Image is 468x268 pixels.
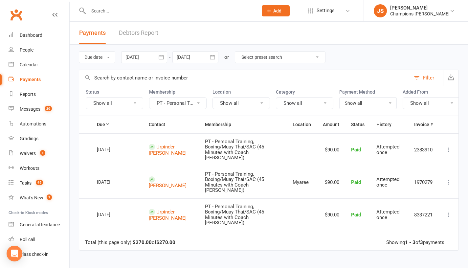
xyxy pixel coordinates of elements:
button: Show all [403,97,460,109]
th: Status [345,116,370,133]
a: Debtors Report [119,22,158,44]
span: PT - Personal Training, Boxing/Muay Thai/SAC (45 Minutes with Coach [PERSON_NAME]) [205,204,264,226]
td: Myaree [287,166,317,198]
a: People [9,43,69,57]
div: Dashboard [20,33,42,38]
span: Paid [351,212,361,218]
a: Workouts [9,161,69,176]
a: Urpinder [PERSON_NAME] [149,209,187,221]
div: Automations [20,121,46,126]
strong: 1 - 3 [405,239,415,245]
a: [PERSON_NAME] [149,182,187,188]
button: PT - Personal T... [149,97,207,109]
div: Roll call [20,237,35,242]
a: Clubworx [8,7,24,23]
input: Search by contact name or invoice number [79,70,411,86]
td: 8337221 [408,198,439,231]
div: Showing of payments [386,240,444,245]
span: PT - Personal Training, Boxing/Muay Thai/SAC (45 Minutes with Coach [PERSON_NAME]) [205,139,264,161]
div: Gradings [20,136,38,141]
span: Attempted once [376,144,399,155]
button: Add [262,5,290,16]
input: Search... [86,6,253,15]
strong: 3 [420,239,423,245]
strong: $270.00 [133,239,152,245]
div: [DATE] [97,177,127,187]
span: Settings [317,3,335,18]
th: Amount [317,116,345,133]
a: What's New1 [9,190,69,205]
button: Show all [276,97,333,109]
div: Payments [20,77,41,82]
div: Class check-in [20,252,49,257]
a: Automations [9,117,69,131]
button: Show all [86,97,143,109]
a: Dashboard [9,28,69,43]
span: Attempted once [376,176,399,188]
div: Calendar [20,62,38,67]
span: 20 [45,106,52,111]
span: Paid [351,147,361,153]
button: Payments [79,22,106,44]
a: Tasks 45 [9,176,69,190]
span: Add [273,8,281,13]
a: Payments [9,72,69,87]
button: Due date [79,51,115,63]
div: Reports [20,92,36,97]
a: Urpinder [PERSON_NAME] [149,144,187,156]
div: What's New [20,195,43,200]
a: Class kiosk mode [9,247,69,262]
span: PT - Personal Training, Boxing/Muay Thai/SAC (45 Minutes with Coach [PERSON_NAME]) [205,171,264,193]
th: History [370,116,408,133]
span: Payments [79,29,106,36]
td: $90.00 [317,166,345,198]
div: or [224,53,229,61]
th: Contact [143,116,199,133]
td: $90.00 [317,198,345,231]
button: Filter [411,70,443,86]
label: Location [212,89,270,95]
th: Invoice # [408,116,439,133]
div: Waivers [20,151,36,156]
div: JS [374,4,387,17]
label: Category [276,89,333,95]
a: General attendance kiosk mode [9,217,69,232]
span: Attempted once [376,209,399,220]
div: [DATE] [97,144,127,154]
td: 2383910 [408,133,439,166]
a: Waivers 1 [9,146,69,161]
div: Tasks [20,180,32,186]
div: Messages [20,106,40,112]
label: Added From [403,89,460,95]
label: Membership [149,89,207,95]
a: Calendar [9,57,69,72]
label: Payment Method [339,89,397,95]
strong: $270.00 [156,239,175,245]
div: [DATE] [97,209,127,219]
button: Show all [212,97,270,109]
span: Paid [351,179,361,185]
div: Filter [423,74,434,82]
div: Open Intercom Messenger [7,246,22,261]
a: Messages 20 [9,102,69,117]
td: $90.00 [317,133,345,166]
th: Due [91,116,143,133]
th: Location [287,116,317,133]
div: Workouts [20,166,39,171]
div: [PERSON_NAME] [390,5,450,11]
div: General attendance [20,222,60,227]
a: Gradings [9,131,69,146]
div: Total (this page only): of [85,240,175,245]
a: Reports [9,87,69,102]
div: Champions [PERSON_NAME] [390,11,450,17]
th: Membership [199,116,287,133]
div: People [20,47,33,53]
span: 1 [47,194,52,200]
label: Status [86,89,143,95]
td: 1970279 [408,166,439,198]
span: 45 [36,180,43,185]
span: 1 [40,150,45,156]
a: Roll call [9,232,69,247]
